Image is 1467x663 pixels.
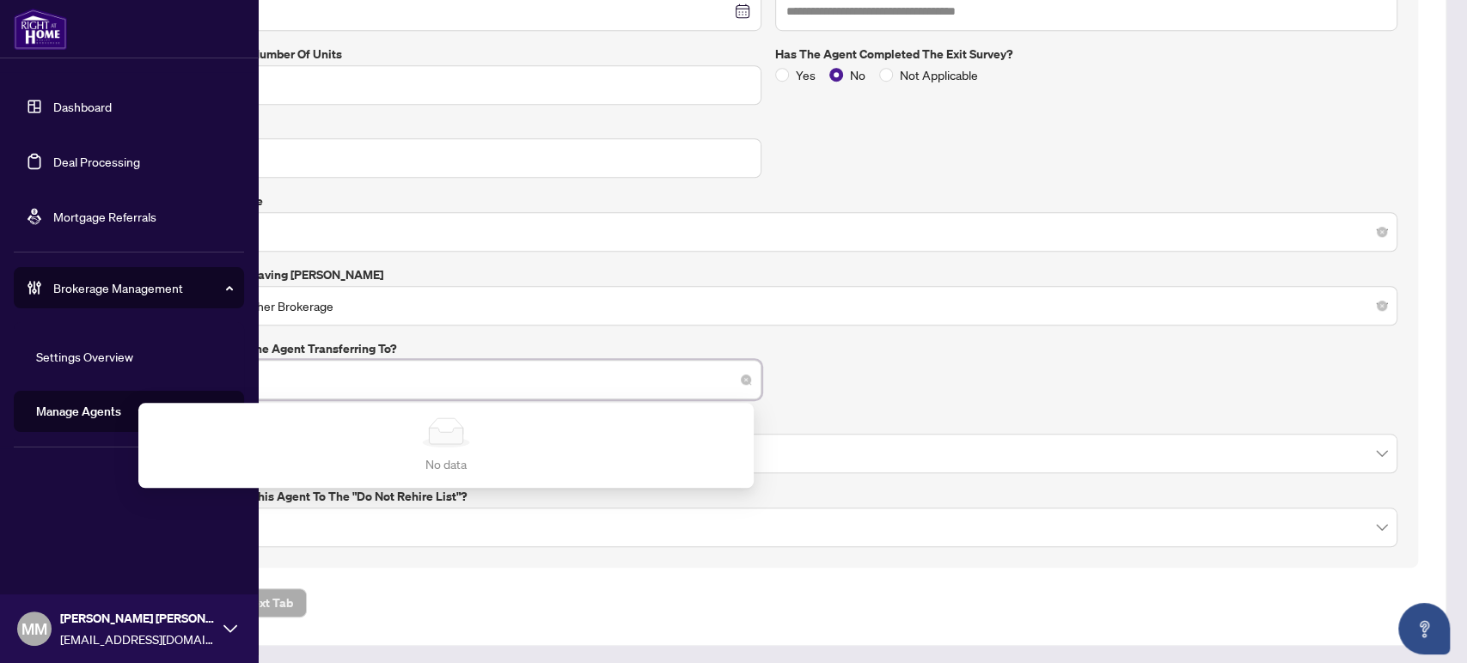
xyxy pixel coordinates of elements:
[149,216,1387,248] span: No
[843,65,872,84] span: No
[149,289,1387,322] span: Transferring to Another Brokerage
[775,45,1398,64] label: Has the Agent completed the exit survey?
[21,617,47,641] span: MM
[14,9,67,50] img: logo
[159,454,733,473] div: No data
[1377,301,1387,311] span: close-circle
[893,65,985,84] span: Not Applicable
[741,374,751,385] span: close-circle
[53,209,156,224] a: Mortgage Referrals
[60,630,215,648] span: [EMAIL_ADDRESS][DOMAIN_NAME]
[138,192,1397,210] label: Waive Termination Fee
[53,99,112,114] a: Dashboard
[789,65,822,84] span: Yes
[138,45,761,64] label: Previous 12 Months number of units
[138,339,761,358] label: Which Brokerage is the Agent Transferring to?
[138,265,1397,284] label: Reasons for Agent Leaving [PERSON_NAME]
[53,278,232,297] span: Brokerage Management
[138,119,761,137] label: Termination Fee
[36,349,133,364] a: Settings Overview
[53,154,140,169] a: Deal Processing
[138,487,1397,506] label: Do you want to add this agent to the "Do Not Rehire List"?
[1377,227,1387,237] span: close-circle
[230,588,307,617] button: Next Tab
[60,609,215,628] span: [PERSON_NAME] [PERSON_NAME]
[138,413,1397,432] label: Would Agent Consider Rejoining [PERSON_NAME]?
[1398,603,1450,654] button: Open asap
[36,404,121,419] a: Manage Agents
